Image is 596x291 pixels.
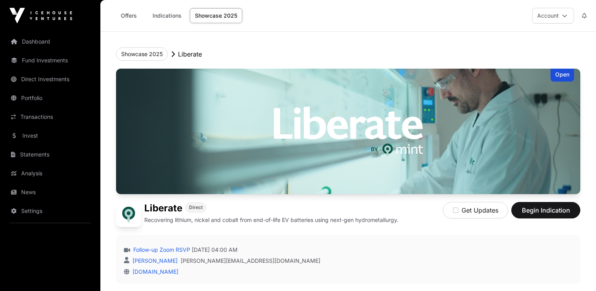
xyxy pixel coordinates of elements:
[511,202,580,218] button: Begin Indication
[443,202,508,218] button: Get Updates
[129,268,178,275] a: [DOMAIN_NAME]
[131,257,178,264] a: [PERSON_NAME]
[6,146,94,163] a: Statements
[116,202,141,227] img: Liberate
[116,69,580,194] img: Liberate
[144,202,182,215] h1: Liberate
[144,216,398,224] p: Recovering lithium, nickel and cobalt from end-of-life EV batteries using next-gen hydrometallurgy.
[190,8,242,23] a: Showcase 2025
[532,8,574,24] button: Account
[192,246,238,254] span: [DATE] 04:00 AM
[147,8,187,23] a: Indications
[557,253,596,291] iframe: Chat Widget
[6,184,94,201] a: News
[6,33,94,50] a: Dashboard
[551,69,574,82] div: Open
[6,71,94,88] a: Direct Investments
[6,108,94,125] a: Transactions
[113,8,144,23] a: Offers
[6,127,94,144] a: Invest
[6,202,94,220] a: Settings
[6,89,94,107] a: Portfolio
[521,206,571,215] span: Begin Indication
[9,8,72,24] img: Icehouse Ventures Logo
[132,246,190,254] a: Follow-up Zoom RSVP
[511,210,580,218] a: Begin Indication
[116,47,168,61] button: Showcase 2025
[189,204,203,211] span: Direct
[6,52,94,69] a: Fund Investments
[181,257,320,265] a: [PERSON_NAME][EMAIL_ADDRESS][DOMAIN_NAME]
[6,165,94,182] a: Analysis
[178,49,202,59] p: Liberate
